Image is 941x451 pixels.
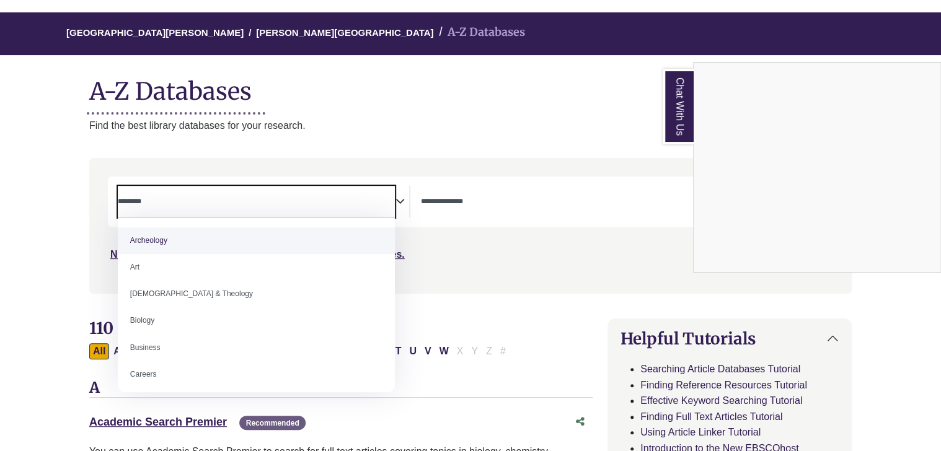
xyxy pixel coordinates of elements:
[118,335,395,361] li: Business
[118,227,395,254] li: Archeology
[693,62,941,273] div: Chat With Us
[118,281,395,307] li: [DEMOGRAPHIC_DATA] & Theology
[694,63,940,272] iframe: Chat Widget
[118,361,395,388] li: Careers
[118,307,395,334] li: Biology
[663,69,694,144] a: Chat With Us
[118,254,395,281] li: Art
